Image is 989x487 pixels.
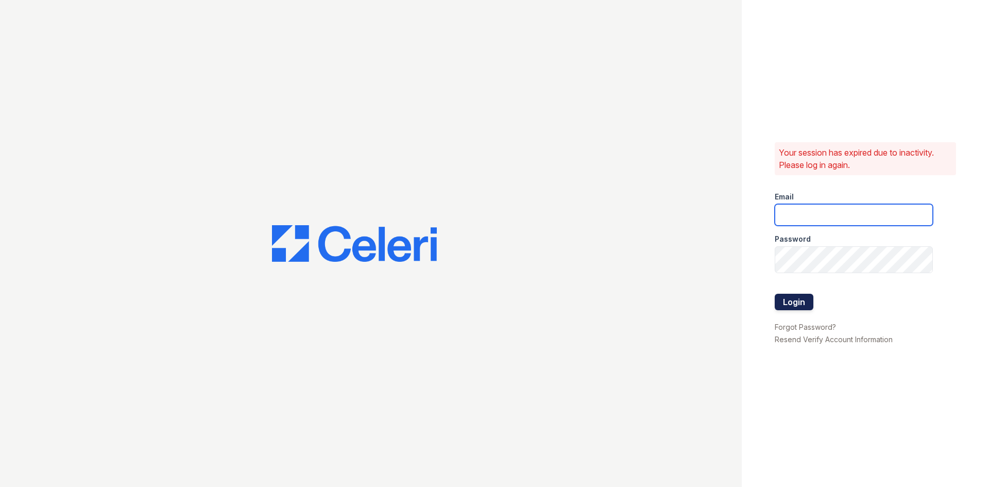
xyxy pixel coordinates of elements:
[775,192,794,202] label: Email
[775,294,813,310] button: Login
[775,234,811,244] label: Password
[272,225,437,262] img: CE_Logo_Blue-a8612792a0a2168367f1c8372b55b34899dd931a85d93a1a3d3e32e68fde9ad4.png
[779,146,952,171] p: Your session has expired due to inactivity. Please log in again.
[775,335,893,344] a: Resend Verify Account Information
[775,323,836,331] a: Forgot Password?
